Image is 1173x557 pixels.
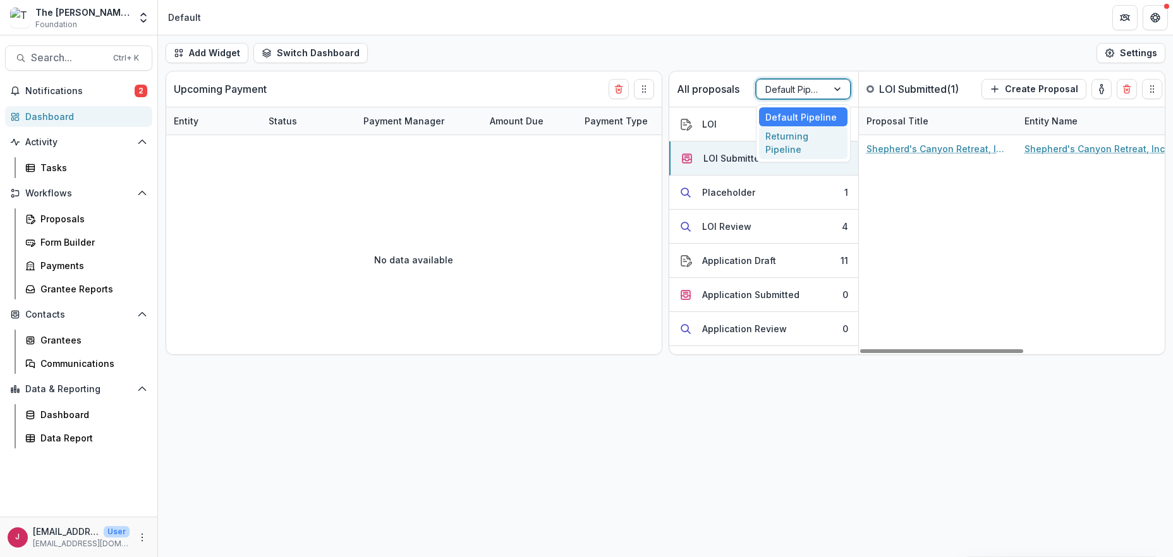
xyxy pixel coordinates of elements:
div: Default [168,11,201,24]
a: Shepherd's Canyon Retreat, Inc - 2025 - LOI [866,142,1009,155]
div: Proposal Title [859,114,936,128]
div: Grantees [40,333,142,347]
div: Status [261,107,356,135]
div: LOI Submitted [703,152,765,165]
div: Amount Due [482,107,577,135]
div: Payment Manager [356,107,482,135]
a: Proposals [20,208,152,229]
div: 11 [841,254,848,267]
div: LOI Review [702,220,751,233]
button: Open Workflows [5,183,152,203]
a: Data Report [20,428,152,448]
div: 1 [844,186,848,199]
a: Grantees [20,330,152,350]
p: [EMAIL_ADDRESS][DOMAIN_NAME] [33,538,130,549]
div: Dashboard [40,408,142,421]
div: Application Review [702,322,787,335]
span: Activity [25,137,132,148]
div: LOI [702,117,717,131]
div: Payment Type [577,107,672,135]
div: Form Builder [40,236,142,249]
span: Notifications [25,86,135,97]
p: LOI Submitted ( 1 ) [879,81,974,97]
button: Settings [1097,43,1165,63]
div: Ctrl + K [111,51,142,65]
button: Delete card [1117,79,1137,99]
button: Drag [634,79,654,99]
button: Create Proposal [982,79,1086,99]
button: Open Data & Reporting [5,379,152,399]
p: [EMAIL_ADDRESS][DOMAIN_NAME] [33,525,99,538]
nav: breadcrumb [163,8,206,27]
div: Communications [40,357,142,370]
div: Proposals [40,212,142,225]
button: Add Widget [166,43,248,63]
button: Open Contacts [5,304,152,325]
div: 0 [842,322,848,335]
button: LOI Review4 [669,210,858,244]
button: LOI237 [669,107,858,141]
a: Dashboard [5,106,152,127]
button: toggle-assigned-to-me [1091,79,1112,99]
button: Partners [1112,5,1138,30]
button: LOI Submitted1 [669,141,858,176]
button: Notifications2 [5,81,152,101]
div: Amount Due [482,114,551,128]
a: Grantee Reports [20,278,152,299]
p: User [104,526,130,537]
div: Application Submitted [702,288,799,301]
div: Payment Manager [356,114,452,128]
span: Search... [31,52,106,64]
button: Open entity switcher [135,5,152,30]
button: Delete card [609,79,629,99]
button: Application Submitted0 [669,278,858,312]
button: Search... [5,45,152,71]
div: Payment Type [577,114,655,128]
div: Placeholder [702,186,755,199]
div: jcline@bolickfoundation.org [16,533,20,541]
div: Application Draft [702,254,776,267]
span: Data & Reporting [25,384,132,395]
span: 2 [135,85,147,97]
div: 4 [842,220,848,233]
div: Dashboard [25,110,142,123]
p: No data available [375,253,454,267]
a: Tasks [20,157,152,178]
div: Returning Pipeline [759,126,848,159]
a: Shepherd's Canyon Retreat, Inc [1024,142,1165,155]
button: Get Help [1143,5,1168,30]
div: 0 [842,288,848,301]
span: Workflows [25,188,132,199]
a: Communications [20,353,152,374]
div: Proposal Title [859,107,1017,135]
div: Grantee Reports [40,282,142,296]
div: Payments [40,259,142,272]
div: Status [261,114,305,128]
button: More [135,530,150,545]
div: Entity Name [1017,114,1085,128]
a: Dashboard [20,404,152,425]
div: Data Report [40,431,142,445]
button: Open Activity [5,132,152,152]
div: Default Pipeline [759,107,848,127]
p: Upcoming Payment [174,81,267,97]
div: Entity [166,107,261,135]
button: Placeholder1 [669,176,858,210]
span: Contacts [25,309,132,320]
button: Switch Dashboard [253,43,368,63]
button: Application Draft11 [669,244,858,278]
a: Form Builder [20,232,152,253]
p: All proposals [677,81,739,97]
span: Foundation [35,19,77,30]
div: Entity [166,114,206,128]
div: Tasks [40,161,142,174]
button: Application Review0 [669,312,858,346]
div: The [PERSON_NAME] Foundation [35,6,130,19]
img: The Bolick Foundation [10,8,30,28]
a: Payments [20,255,152,276]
